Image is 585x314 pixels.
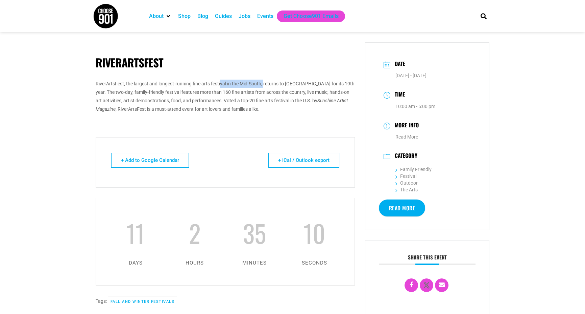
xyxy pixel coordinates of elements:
span: 35 [243,207,266,258]
span: 10 [303,207,325,258]
p: hours [165,258,224,268]
a: About [149,12,164,20]
a: Fall and Winter Festivals [108,296,177,307]
a: Share on Facebook [405,278,418,292]
a: Outdoor [395,180,418,186]
a: Events [257,12,273,20]
a: Family Friendly [395,167,432,172]
span: , RiverArtsFest is a must-attend event for art lovers and families alike. [116,106,260,112]
a: Email [435,278,448,292]
h3: Share this event [379,254,476,265]
p: seconds [284,258,344,268]
a: + Add to Google Calendar [111,153,189,168]
a: X Social Network [420,278,433,292]
span: RiverArtsFest, the largest and longest-running fine arts festival in the Mid-South, returns to [G... [96,81,355,103]
nav: Main nav [146,11,469,22]
h3: Date [391,60,405,69]
a: Read More [379,200,425,216]
span: [DATE] - [DATE] [395,73,426,78]
p: minutes [224,258,284,268]
a: Guides [215,12,232,20]
a: Festival [395,173,416,179]
span: 11 [126,207,145,258]
div: About [146,11,175,22]
p: days [106,258,165,268]
span: 2 [189,207,200,258]
div: Search [478,11,489,22]
a: Read More [395,134,418,140]
a: The Arts [395,187,418,192]
div: Tags: [96,296,355,308]
a: Blog [197,12,208,20]
span: Sunshine Artist Magazine [96,98,348,112]
a: Shop [178,12,191,20]
h3: Category [391,152,417,161]
abbr: 10:00 am - 5:00 pm [395,104,435,109]
a: Jobs [239,12,250,20]
h3: More Info [391,121,419,131]
h3: Time [391,90,405,100]
a: + iCal / Outlook export [268,153,339,168]
a: Get Choose901 Emails [284,12,338,20]
h1: RiverArtsFest [96,56,355,69]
